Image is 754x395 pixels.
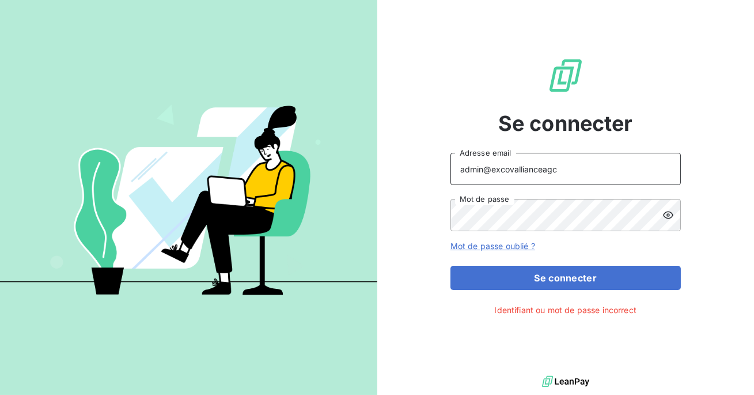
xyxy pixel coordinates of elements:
img: Logo LeanPay [547,57,584,94]
input: placeholder [450,153,681,185]
span: Identifiant ou mot de passe incorrect [494,304,636,316]
img: logo [542,373,589,390]
button: Se connecter [450,266,681,290]
span: Se connecter [498,108,633,139]
a: Mot de passe oublié ? [450,241,535,251]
